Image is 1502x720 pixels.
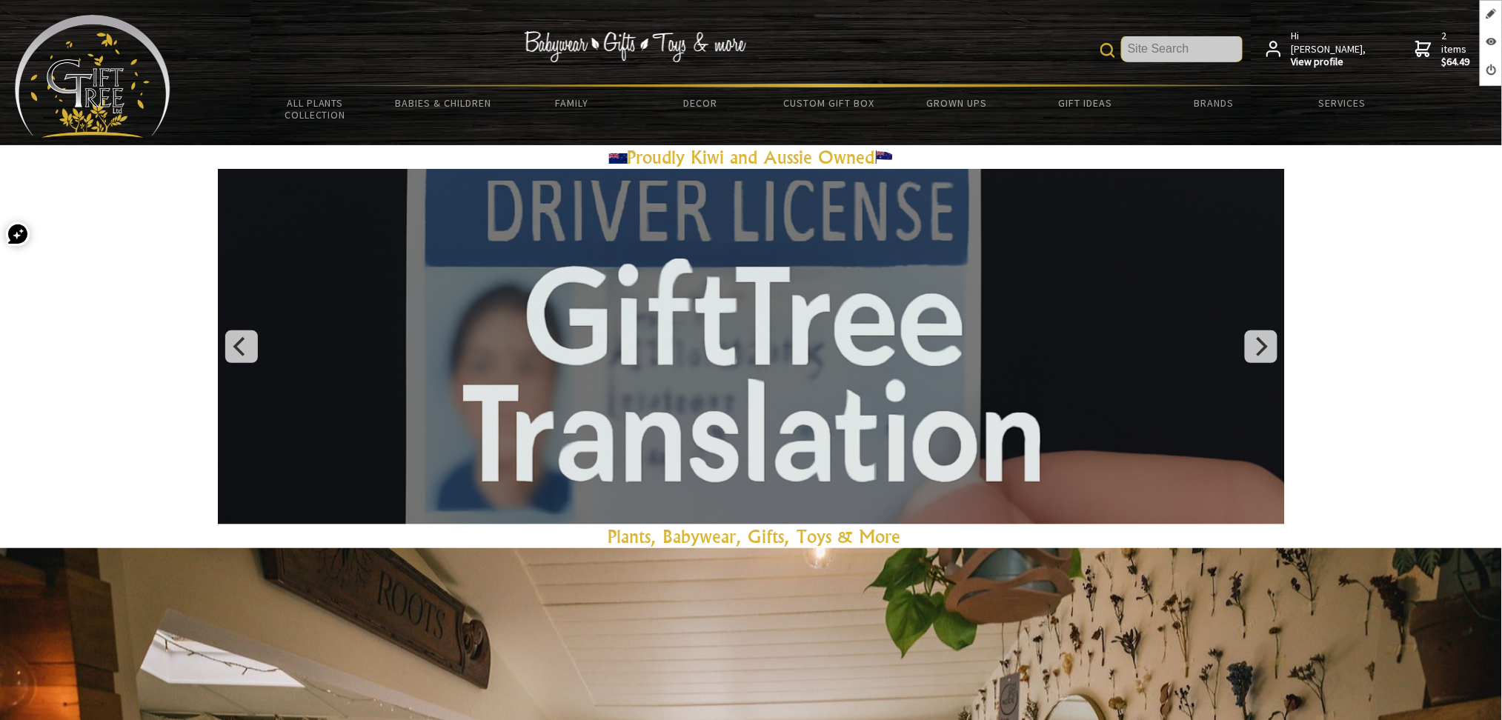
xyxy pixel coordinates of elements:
[1442,29,1472,69] span: 2 items
[1292,56,1368,69] strong: View profile
[1415,30,1472,69] a: 2 items$64.49
[1150,87,1278,119] a: Brands
[1292,30,1368,69] span: Hi [PERSON_NAME],
[609,146,894,168] a: Proudly Kiwi and Aussie Owned
[1021,87,1149,119] a: Gift Ideas
[765,87,893,119] a: Custom Gift Box
[636,87,764,119] a: Decor
[15,15,170,138] img: Babyware - Gifts - Toys and more...
[379,87,508,119] a: Babies & Children
[225,330,258,363] button: Previous
[508,87,636,119] a: Family
[1245,330,1277,363] button: Next
[1278,87,1406,119] a: Services
[251,87,379,130] a: All Plants Collection
[893,87,1021,119] a: Grown Ups
[608,525,891,547] a: Plants, Babywear, Gifts, Toys & Mor
[1442,56,1472,69] strong: $64.49
[1266,30,1368,69] a: Hi [PERSON_NAME],View profile
[1100,43,1115,58] img: product search
[525,31,747,62] img: Babywear - Gifts - Toys & more
[1122,36,1243,61] input: Site Search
